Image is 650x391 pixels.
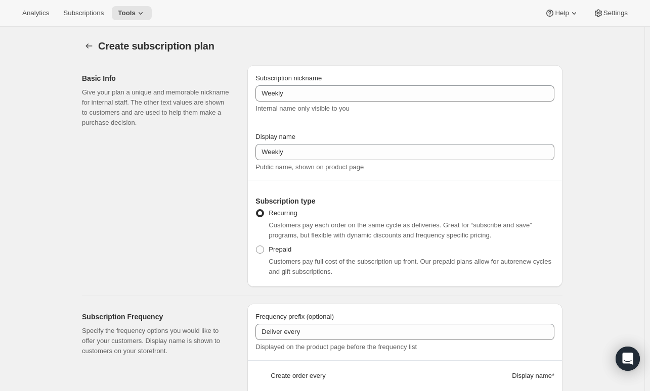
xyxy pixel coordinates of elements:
button: Settings [587,6,634,20]
span: Display name * [512,371,554,381]
span: Frequency prefix (optional) [255,313,334,320]
p: Give your plan a unique and memorable nickname for internal staff. The other text values are show... [82,87,231,128]
p: Specify the frequency options you would like to offer your customers. Display name is shown to cu... [82,326,231,356]
input: Deliver every [255,324,554,340]
span: Customers pay each order on the same cycle as deliveries. Great for “subscribe and save” programs... [269,221,532,239]
span: Settings [603,9,628,17]
span: Display name [255,133,295,140]
span: Customers pay full cost of the subscription up front. Our prepaid plans allow for autorenew cycle... [269,258,551,275]
span: Subscriptions [63,9,104,17]
div: Open Intercom Messenger [616,347,640,371]
span: Analytics [22,9,49,17]
button: Subscriptions [57,6,110,20]
span: Recurring [269,209,297,217]
span: Public name, shown on product page [255,163,364,171]
h2: Subscription type [255,196,554,206]
span: Create order every [271,371,325,381]
button: Subscription plans [82,39,96,53]
span: Displayed on the product page before the frequency list [255,343,417,351]
span: Tools [118,9,136,17]
input: Subscribe & Save [255,85,554,102]
span: Create subscription plan [98,40,214,52]
input: Subscribe & Save [255,144,554,160]
span: Help [555,9,569,17]
h2: Subscription Frequency [82,312,231,322]
h2: Basic Info [82,73,231,83]
button: Analytics [16,6,55,20]
span: Internal name only visible to you [255,105,350,112]
span: Prepaid [269,246,291,253]
button: Help [539,6,585,20]
button: Tools [112,6,152,20]
span: Subscription nickname [255,74,322,82]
